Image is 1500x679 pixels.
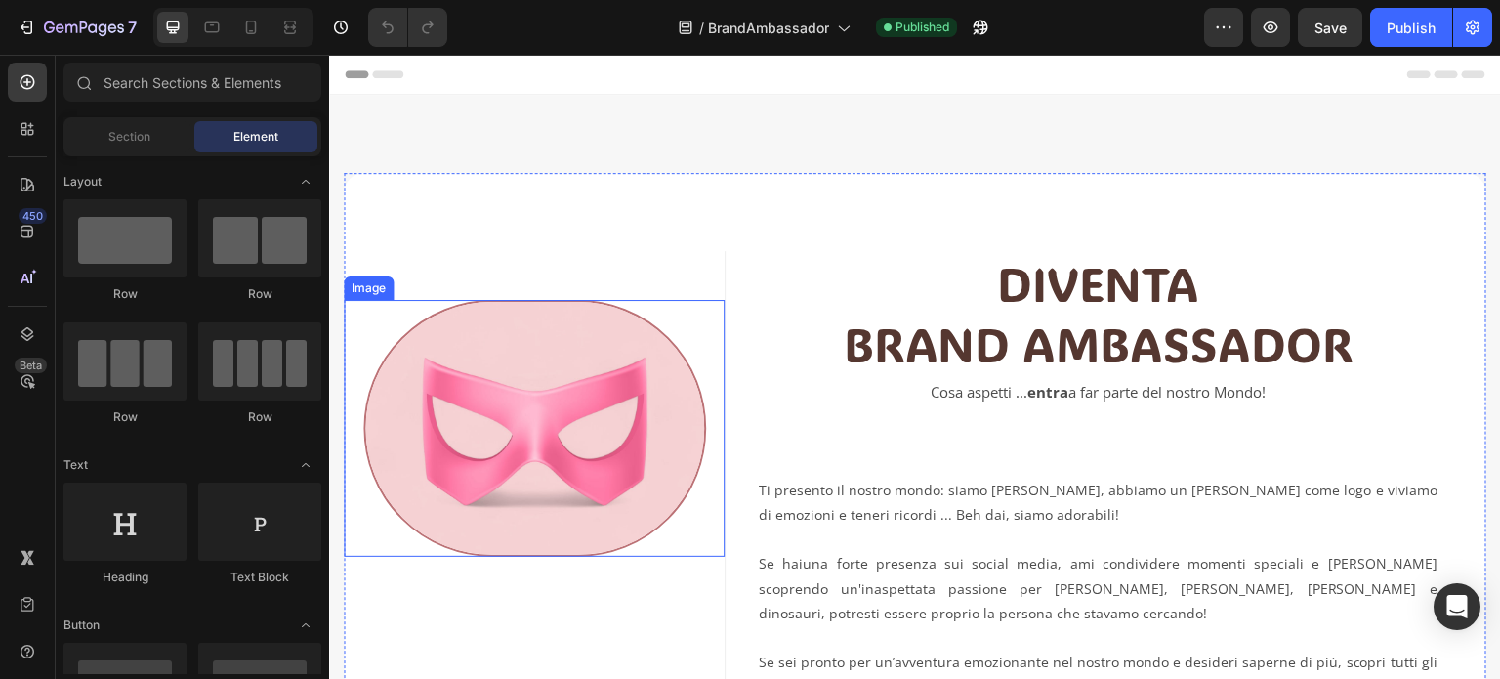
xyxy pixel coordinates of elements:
[63,63,321,102] input: Search Sections & Elements
[233,128,278,146] span: Element
[699,18,704,38] span: /
[15,358,47,373] div: Beta
[1434,583,1480,630] div: Open Intercom Messenger
[198,408,321,426] div: Row
[430,496,1108,571] p: Se hai , ami condividere momenti speciali e [PERSON_NAME] scoprendo un'inaspettata passione per [...
[329,55,1500,679] iframe: Design area
[290,449,321,481] span: Toggle open
[896,19,949,36] span: Published
[108,128,150,146] span: Section
[63,456,88,474] span: Text
[19,208,47,224] div: 450
[63,616,100,634] span: Button
[1298,8,1362,47] button: Save
[1387,18,1436,38] div: Publish
[428,196,1110,322] h2: DIVENTA BRAND AMBASSADOR
[698,327,739,347] strong: entra
[708,18,829,38] span: BrandAmbassador
[63,173,102,191] span: Layout
[290,166,321,197] span: Toggle open
[128,16,137,39] p: 7
[430,324,1108,351] p: Cosa aspetti ... a far parte del nostro Mondo!
[198,569,321,586] div: Text Block
[430,423,1108,472] p: Ti presento il nostro mondo: siamo [PERSON_NAME], abbiamo un [PERSON_NAME] come logo e viviamo di...
[63,285,187,303] div: Row
[63,408,187,426] div: Row
[198,285,321,303] div: Row
[1314,20,1347,36] span: Save
[1370,8,1452,47] button: Publish
[474,499,729,518] span: una forte presenza sui social media
[368,8,447,47] div: Undo/Redo
[63,569,187,586] div: Heading
[430,595,1108,669] p: Se sei pronto per un’avventura emozionante nel nostro mondo e desideri saperne di più, scopri tut...
[290,610,321,641] span: Toggle open
[8,8,146,47] button: 7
